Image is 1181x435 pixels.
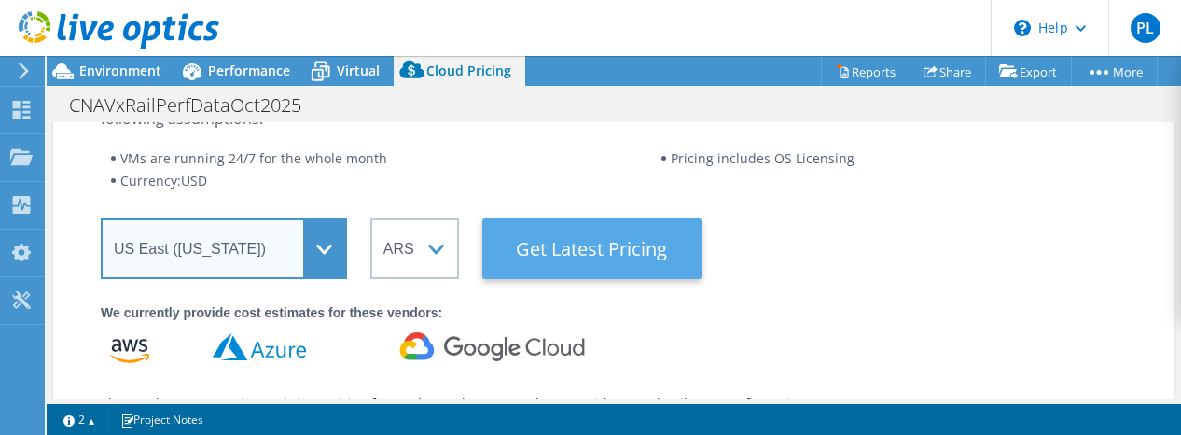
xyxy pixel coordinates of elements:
span: Performance [208,62,290,79]
h1: CNAVxRailPerfDataOct2025 [61,95,330,116]
a: More [1071,57,1158,86]
span: Cloud Pricing [426,62,511,79]
span: Pricing includes OS Licensing [671,149,854,167]
a: Share [910,57,986,86]
strong: We currently provide cost estimates for these vendors: [101,305,442,320]
a: Export [985,57,1072,86]
span: Currency: USD [120,172,207,189]
span: PL [1131,13,1160,43]
a: Reports [821,57,910,86]
span: VMs are running 24/7 for the whole month [120,149,387,167]
div: The Excel report contains real-time pricing for on-demand, 1 year and 3 year with more details pe... [101,393,1127,414]
svg: \n [1014,20,1031,36]
span: Virtual [337,62,380,79]
a: 2 [50,408,108,431]
a: Project Notes [107,408,216,431]
button: Get Latest Pricing [482,218,702,279]
span: Environment [79,62,161,79]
